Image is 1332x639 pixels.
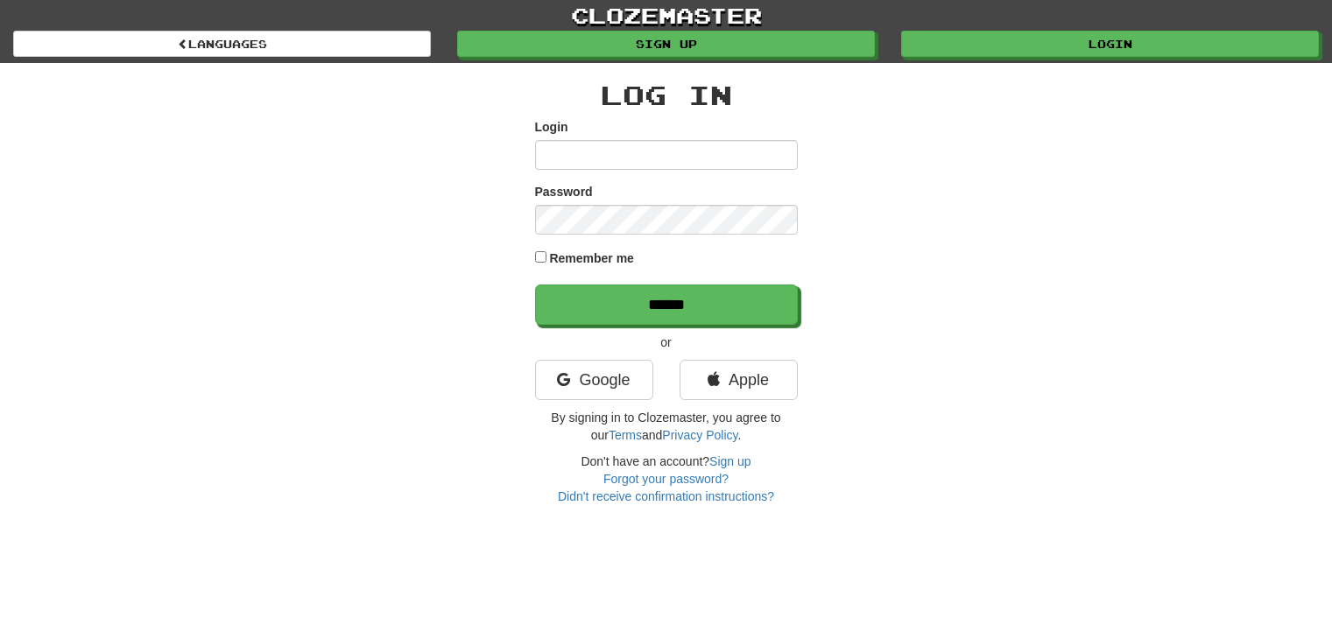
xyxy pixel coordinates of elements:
[709,454,751,468] a: Sign up
[558,489,774,503] a: Didn't receive confirmation instructions?
[535,81,798,109] h2: Log In
[535,409,798,444] p: By signing in to Clozemaster, you agree to our and .
[535,334,798,351] p: or
[535,360,653,400] a: Google
[662,428,737,442] a: Privacy Policy
[535,118,568,136] label: Login
[901,31,1319,57] a: Login
[535,183,593,200] label: Password
[680,360,798,400] a: Apple
[457,31,875,57] a: Sign up
[609,428,642,442] a: Terms
[13,31,431,57] a: Languages
[549,249,634,267] label: Remember me
[603,472,729,486] a: Forgot your password?
[535,453,798,505] div: Don't have an account?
